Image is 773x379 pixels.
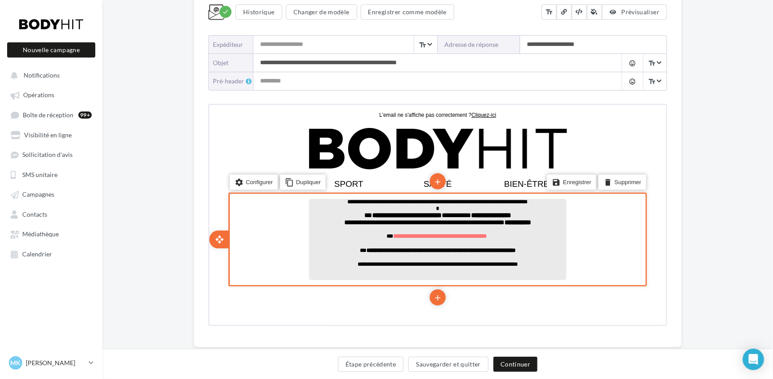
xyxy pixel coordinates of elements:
[394,71,403,84] i: delete
[224,185,233,201] i: add
[22,171,57,178] span: SMS unitaire
[622,54,643,72] button: tag_faces
[6,130,15,139] i: open_with
[5,146,97,162] a: Sollicitation d'avis
[342,71,351,84] i: save
[5,246,97,262] a: Calendrier
[361,4,454,20] button: Enregistrer comme modèle
[213,77,253,86] div: Pré-header
[629,60,636,67] i: tag_faces
[220,185,236,201] li: Ajouter un bloc
[5,186,97,202] a: Campagnes
[743,349,764,370] div: Open Intercom Messenger
[23,91,54,99] span: Opérations
[629,78,636,85] i: tag_faces
[22,231,59,238] span: Médiathèque
[5,87,97,103] a: Opérations
[208,104,667,326] iframe: Something wrong...
[5,206,97,222] a: Contacts
[643,54,666,72] span: Select box activate
[545,8,553,16] i: text_fields
[622,8,660,16] span: Prévisualiser
[7,354,95,371] a: MK [PERSON_NAME]
[338,357,404,372] button: Étape précédente
[26,358,85,367] p: [PERSON_NAME]
[5,67,94,83] button: Notifications
[22,250,52,258] span: Calendrier
[23,111,73,119] span: Boîte de réception
[648,59,656,68] i: text_fields
[438,36,520,54] label: Adresse de réponse
[22,191,54,198] span: Campagnes
[648,77,656,86] i: text_fields
[643,72,666,90] span: Select box activate
[213,58,246,67] div: objet
[5,107,97,123] a: Boîte de réception99+
[5,127,97,143] a: Visibilité en ligne
[419,41,427,49] i: text_fields
[236,4,282,20] button: Historique
[541,4,557,20] button: text_fields
[78,111,92,119] div: 99+
[622,72,643,90] button: tag_faces
[24,71,60,79] span: Notifications
[11,358,21,367] span: MK
[414,36,437,54] span: Select box activate
[24,131,72,139] span: Visibilité en ligne
[389,70,437,85] li: Supprimer le bloc
[5,166,97,182] a: SMS unitaire
[493,357,537,372] button: Continuer
[286,4,357,20] button: Changer de modèle
[338,70,387,85] li: Enregistrer le bloc
[213,40,246,49] div: Expéditeur
[22,151,73,159] span: Sollicitation d'avis
[7,42,95,58] button: Nouvelle campagne
[220,6,232,18] div: Modifications enregistrées
[222,8,229,15] i: check
[5,226,97,242] a: Médiathèque
[22,210,47,218] span: Contacts
[602,4,667,20] button: Prévisualiser
[408,357,488,372] button: Sauvegarder et quitter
